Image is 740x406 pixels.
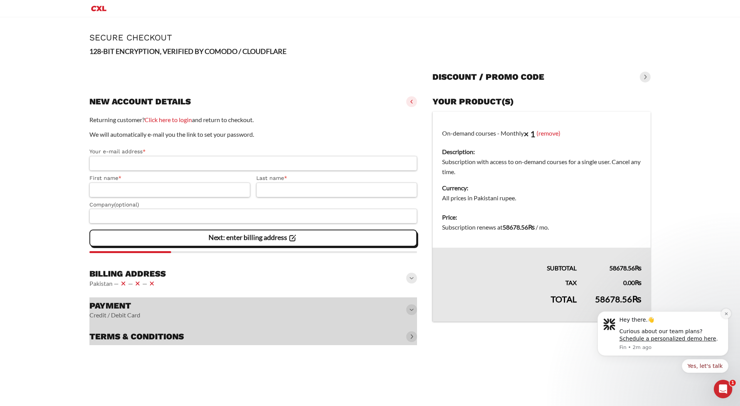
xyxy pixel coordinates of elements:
bdi: 58678.56 [609,264,641,272]
img: Profile image for Fin [17,32,30,45]
vaadin-button: Next: enter billing address [89,230,417,247]
button: Quick reply: Yes, let's talk [96,73,143,87]
label: First name [89,174,250,183]
h3: Billing address [89,268,166,279]
label: Company [89,200,417,209]
div: Quick reply options [12,73,143,87]
h3: Discount / promo code [432,72,544,82]
dd: All prices in Pakistani rupee. [442,193,641,203]
iframe: Intercom notifications message [586,286,740,385]
dt: Description: [442,147,641,157]
iframe: Intercom live chat [714,380,732,398]
label: Last name [256,174,417,183]
dt: Currency: [442,183,641,193]
span: Subscription renews at . [442,223,549,231]
strong: 128-BIT ENCRYPTION, VERIFIED BY COMODO / CLOUDFLARE [89,47,286,55]
th: Subtotal [432,248,586,273]
div: Hey there.👋 [34,30,137,38]
a: Schedule a personalized demo here [34,50,130,56]
span: ₨ [528,223,535,231]
dd: Subscription with access to on-demand courses for a single user. Cancel any time. [442,157,641,177]
th: Tax [432,273,586,288]
a: Click here to login [145,116,192,123]
vaadin-horizontal-layout: Pakistan — — — [89,279,166,288]
strong: × 1 [524,129,535,139]
button: Dismiss notification [135,23,145,33]
p: Message from Fin, sent 2m ago [34,58,137,65]
dt: Price: [442,212,641,222]
p: Returning customer? and return to checkout. [89,115,417,125]
span: ₨ [635,279,641,286]
span: ₨ [635,264,641,272]
label: Your e-mail address [89,147,417,156]
td: On-demand courses - Monthly [432,112,651,208]
span: (optional) [114,201,139,208]
th: Total [432,288,586,322]
p: We will automatically e-mail you the link to set your password. [89,129,417,139]
div: message notification from Fin, 2m ago. Hey there.👋 Curious about our team plans? Schedule a perso... [12,25,143,70]
div: Message content [34,30,137,57]
span: 1 [730,380,736,386]
h3: New account details [89,96,191,107]
bdi: 0.00 [623,279,641,286]
span: / mo [536,223,548,231]
div: Curious about our team plans? . [34,42,137,57]
h1: Secure Checkout [89,33,651,42]
a: (remove) [536,129,560,136]
bdi: 58678.56 [503,223,535,231]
